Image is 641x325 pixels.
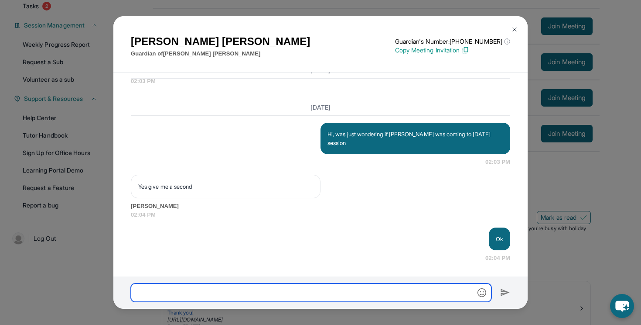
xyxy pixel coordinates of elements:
span: 02:03 PM [131,77,510,86]
img: Emoji [477,288,486,297]
p: Copy Meeting Invitation [395,46,510,55]
img: Close Icon [511,26,518,33]
img: Send icon [500,287,510,298]
span: [PERSON_NAME] [131,202,510,211]
span: 02:04 PM [485,254,510,263]
p: Hi, was just wondering if [PERSON_NAME] was coming to [DATE] session [327,130,503,147]
p: Guardian of [PERSON_NAME] [PERSON_NAME] [131,49,310,58]
p: Yes give me a second [138,182,313,191]
span: 02:04 PM [131,211,510,219]
span: ⓘ [504,37,510,46]
p: Guardian's Number: [PHONE_NUMBER] [395,37,510,46]
p: Ok [496,235,503,243]
h3: [DATE] [131,103,510,112]
span: 02:03 PM [485,158,510,166]
button: chat-button [610,294,634,318]
img: Copy Icon [461,46,469,54]
h1: [PERSON_NAME] [PERSON_NAME] [131,34,310,49]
